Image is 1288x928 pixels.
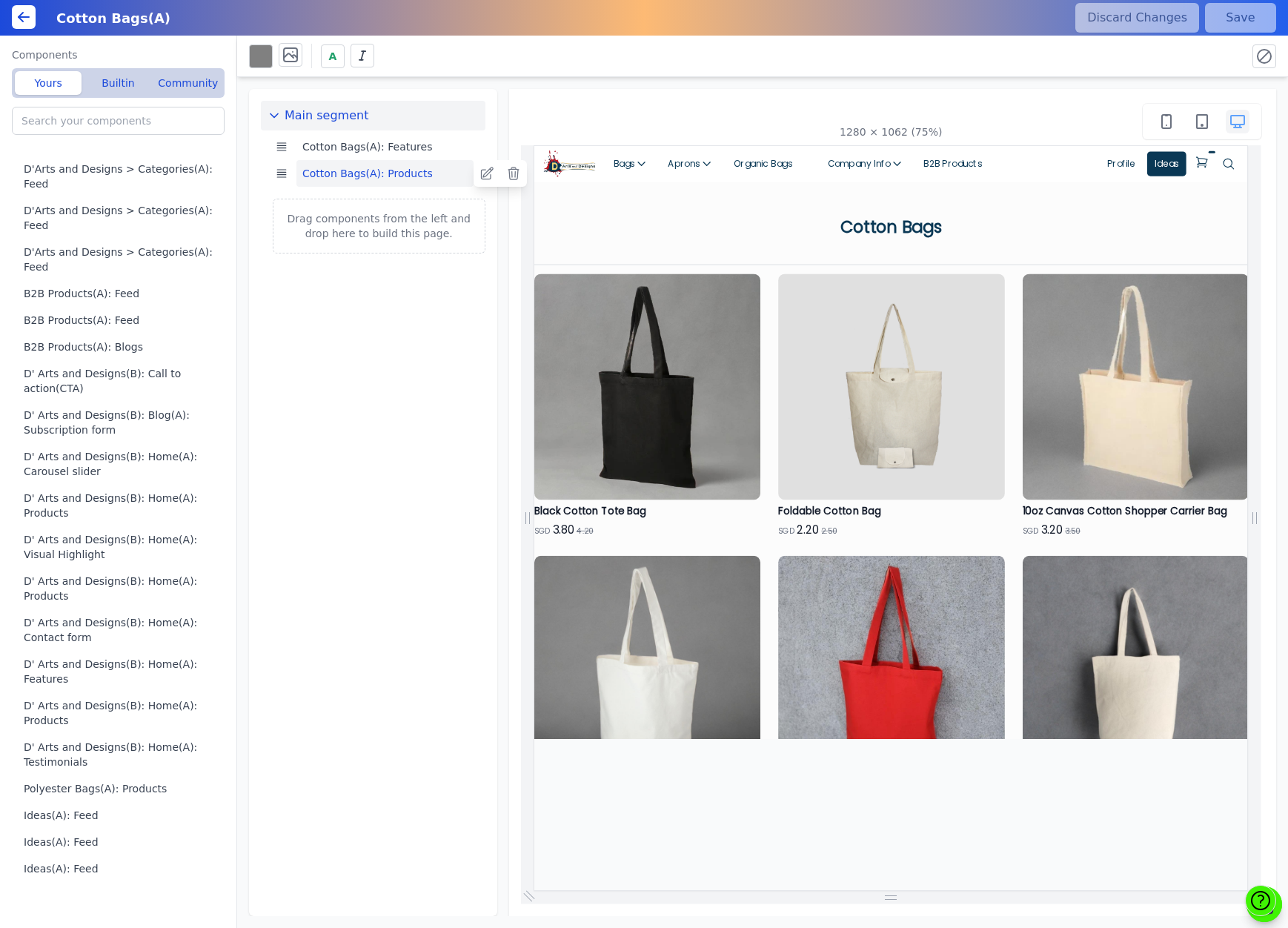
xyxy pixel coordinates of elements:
img: 10oz Canvas Cotton Shopper Carrier Bag [648,170,949,470]
button: Reset all styles [1252,44,1276,68]
span: 3.50 [705,504,726,519]
button: D' Arts and Designs(B): Call to action(CTA) [12,360,230,402]
button: D' Arts and Designs(B): Home(A): Carousel slider [12,443,230,485]
img: Red Cotton Tote Bag [324,544,624,844]
button: Drag to reorder [273,165,291,182]
p: Drag components from the left and drop here to build this page. [285,211,473,241]
button: Background color [249,44,273,68]
iframe: Preview [534,146,1249,739]
img: Foldable Cotton Bag [324,170,624,470]
span: A [329,49,337,64]
button: Background image [279,43,302,67]
a: Edit component [477,163,497,184]
button: D'Arts and Designs > Categories(A): Feed [12,239,230,280]
button: Builtin [84,71,151,95]
button: B2B Products(A): Feed [12,280,230,307]
label: Components [12,47,225,62]
button: Tablet [1190,110,1214,133]
h3: Foldable Cotton Bag [324,476,624,494]
h1: Cotton Bags [406,95,542,122]
button: Cotton Bags(A): Features [296,133,474,160]
input: Search your components [12,107,225,135]
button: D' Arts and Designs(B): Home(A): Products [12,568,230,609]
span: 3.20 [673,500,702,520]
button: Community [155,71,222,95]
a: Profile [750,7,808,40]
a: Foldable Cotton Bag Foldable Cotton Bag SGD 2.20 2.50 [324,170,624,520]
button: D' Arts and Designs(B): Home(A): Products [12,692,230,734]
button: Cotton Bags(A): Products [296,160,474,187]
button: Discard Changes [1075,3,1199,33]
span: 3.80 [24,500,53,520]
button: B2B Products(A): Blogs [12,334,230,360]
button: D'Arts and Designs > Categories(A): Feed [12,197,230,239]
button: Delete block [503,163,524,184]
a: Organic Cotton Tote [648,544,949,895]
button: Ideas(A): Feed [12,829,230,855]
button: Yours [15,71,82,95]
span: 4.20 [56,504,79,519]
button: Save [1205,3,1276,33]
button: A [321,44,345,68]
button: D' Arts and Designs(B): Home(A): Features [12,651,230,692]
button: D'Arts and Designs > Categories(A): Feed [12,156,230,197]
span: Main segment [285,107,368,125]
button: D' Arts and Designs(B): Home(A): Contact form [12,609,230,651]
button: Main segment [261,101,485,130]
button: B2B Products(A): Feed [12,307,230,334]
img: Organic Cotton Tote [648,544,949,844]
span: SGD [324,504,345,519]
h3: 10oz Canvas Cotton Shopper Carrier Bag [648,476,949,494]
button: D' Arts and Designs(B): Home(A): Products [12,485,230,526]
div: 1280 × 1062 (75%) [840,125,942,139]
span: SGD [648,504,670,519]
a: 10oz Canvas Cotton Shopper Carrier Bag 10oz Canvas Cotton Shopper Carrier Bag SGD 3.20 3.50 [648,170,949,520]
button: Drag to reorder [273,138,291,156]
button: Mobile [1155,110,1178,133]
a: Red Cotton Tote Bag [324,544,624,895]
button: Italics [351,44,374,67]
button: D' Arts and Designs(B): Home(A): Testimonials [12,734,230,775]
button: Polyester Bags(A): Products [12,775,230,802]
button: Ideas(A): Feed [12,855,230,882]
span: 2.50 [381,504,402,519]
button: D' Arts and Designs(B): Home(A): Visual Highlight [12,526,230,568]
button: D' Arts and Designs(B): Blog(A): Subscription form [12,402,230,443]
span: 2.20 [348,500,378,520]
button: Desktop [1226,110,1249,133]
a: Ideas [814,7,866,40]
a: items in cart, view bag [872,7,901,36]
button: Ideas(A): Feed [12,802,230,829]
